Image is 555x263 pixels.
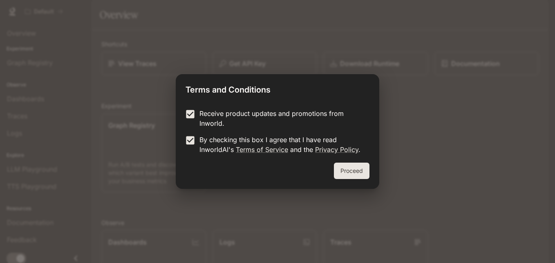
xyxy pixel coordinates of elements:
h2: Terms and Conditions [176,74,379,102]
button: Proceed [334,163,369,179]
p: Receive product updates and promotions from Inworld. [199,109,363,128]
a: Privacy Policy [315,145,358,154]
a: Terms of Service [236,145,288,154]
p: By checking this box I agree that I have read InworldAI's and the . [199,135,363,154]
